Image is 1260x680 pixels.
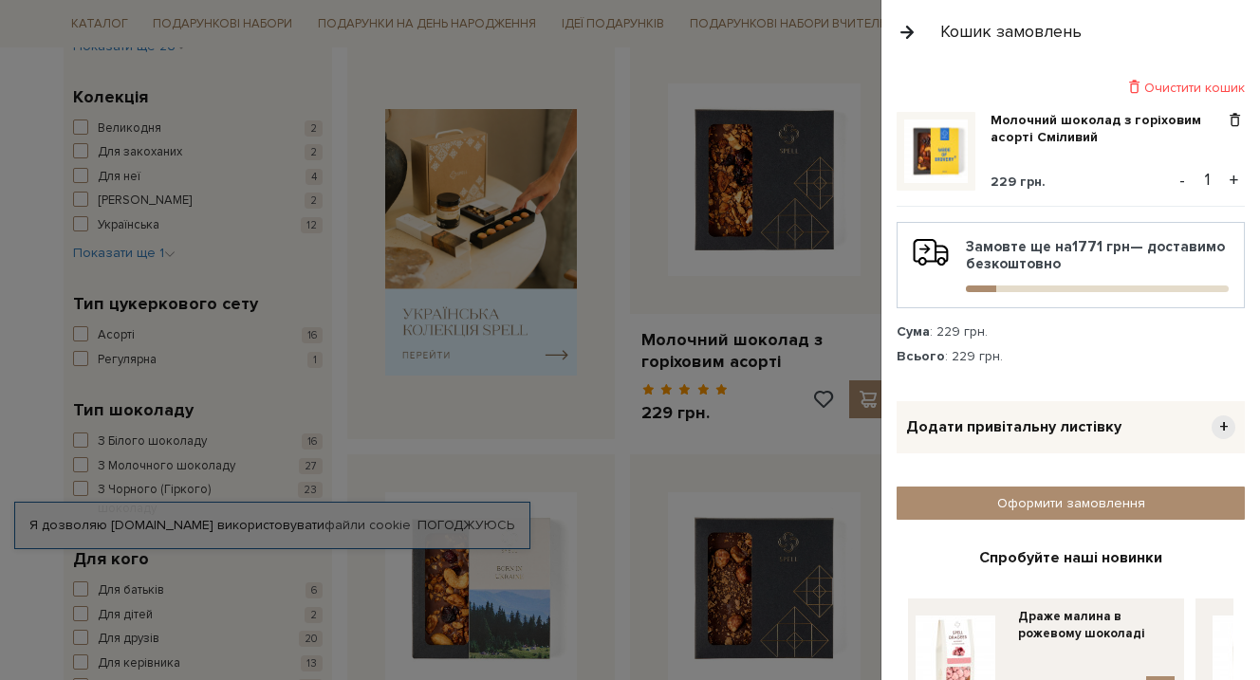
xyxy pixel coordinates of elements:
[897,348,1245,365] div: : 229 грн.
[897,323,1245,340] div: : 229 грн.
[913,238,1229,292] div: Замовте ще на — доставимо безкоштовно
[897,79,1245,97] div: Очистити кошик
[991,174,1046,190] span: 229 грн.
[991,112,1225,146] a: Молочний шоколад з горіховим асорті Сміливий
[940,21,1082,43] div: Кошик замовлень
[1072,238,1130,255] b: 1771 грн
[897,348,945,364] strong: Всього
[906,417,1121,437] span: Додати привітальну листівку
[908,548,1233,568] div: Спробуйте наші новинки
[1223,166,1245,194] button: +
[897,323,930,340] strong: Сума
[1018,608,1175,642] a: Драже малина в рожевому шоколаді
[1173,166,1192,194] button: -
[1212,415,1235,439] span: +
[904,119,968,183] img: Молочний шоколад з горіховим асорті Сміливий
[897,487,1245,520] a: Оформити замовлення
